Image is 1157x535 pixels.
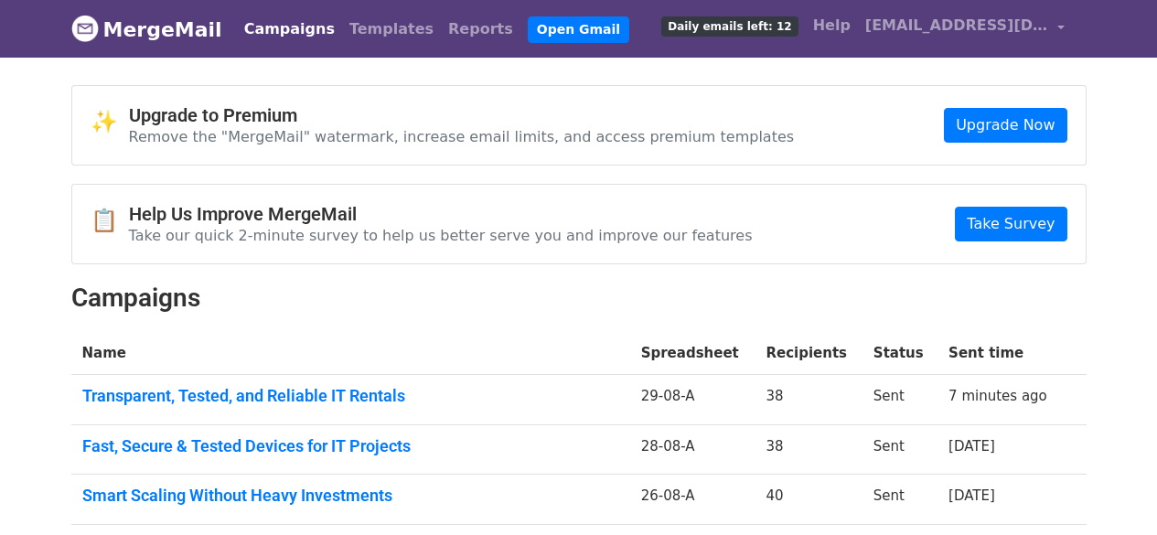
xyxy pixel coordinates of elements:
[91,109,129,135] span: ✨
[654,7,805,44] a: Daily emails left: 12
[129,226,753,245] p: Take our quick 2-minute survey to help us better serve you and improve our features
[755,332,862,375] th: Recipients
[944,108,1066,143] a: Upgrade Now
[71,10,222,48] a: MergeMail
[630,475,755,525] td: 26-08-A
[82,486,619,506] a: Smart Scaling Without Heavy Investments
[71,283,1087,314] h2: Campaigns
[806,7,858,44] a: Help
[71,15,99,42] img: MergeMail logo
[948,388,1047,404] a: 7 minutes ago
[865,15,1048,37] span: [EMAIL_ADDRESS][DOMAIN_NAME]
[862,424,937,475] td: Sent
[862,375,937,425] td: Sent
[630,375,755,425] td: 29-08-A
[948,487,995,504] a: [DATE]
[661,16,798,37] span: Daily emails left: 12
[630,332,755,375] th: Spreadsheet
[129,203,753,225] h4: Help Us Improve MergeMail
[342,11,441,48] a: Templates
[528,16,629,43] a: Open Gmail
[129,127,795,146] p: Remove the "MergeMail" watermark, increase email limits, and access premium templates
[948,438,995,455] a: [DATE]
[755,424,862,475] td: 38
[937,332,1063,375] th: Sent time
[91,208,129,234] span: 📋
[82,436,619,456] a: Fast, Secure & Tested Devices for IT Projects
[71,332,630,375] th: Name
[129,104,795,126] h4: Upgrade to Premium
[858,7,1072,50] a: [EMAIL_ADDRESS][DOMAIN_NAME]
[862,332,937,375] th: Status
[755,475,862,525] td: 40
[755,375,862,425] td: 38
[862,475,937,525] td: Sent
[237,11,342,48] a: Campaigns
[955,207,1066,241] a: Take Survey
[441,11,520,48] a: Reports
[82,386,619,406] a: Transparent, Tested, and Reliable IT Rentals
[630,424,755,475] td: 28-08-A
